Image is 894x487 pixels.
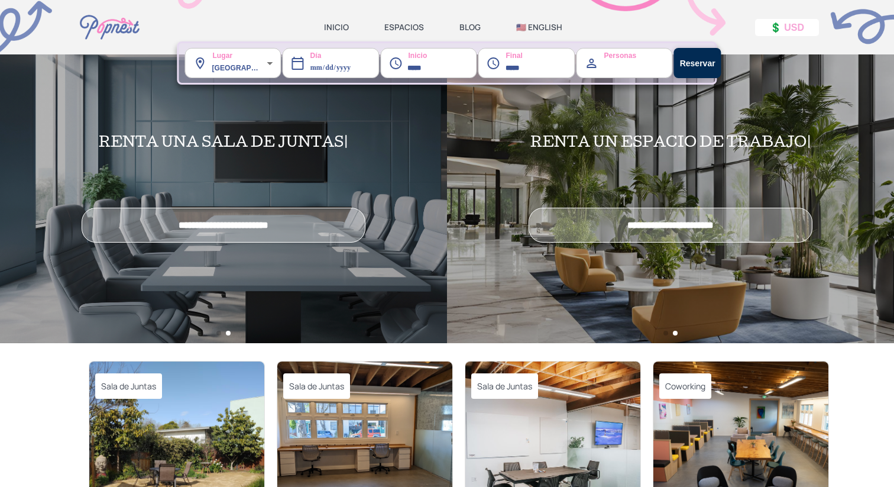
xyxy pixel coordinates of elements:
a: INICIO [324,22,349,33]
h2: RENTA UN ESPACIO DE TRABAJO [530,136,811,152]
label: Personas [584,43,636,61]
button: Reservar [674,48,721,78]
label: Final [487,43,523,61]
a: ESPACIOS [384,22,424,33]
span: Coworking [659,373,711,399]
strong: Reservar [680,59,715,68]
a: 🇺🇸 ENGLISH [516,22,562,33]
span: Sala de Juntas [95,373,162,399]
label: Día [291,43,322,61]
div: [GEOGRAPHIC_DATA] ([GEOGRAPHIC_DATA], [GEOGRAPHIC_DATA], [GEOGRAPHIC_DATA]) [212,48,281,78]
span: Sala de Juntas [283,373,350,399]
label: Inicio [388,43,427,61]
label: Lugar [193,43,232,61]
span: Sala de Juntas [471,373,538,399]
a: BLOG [459,22,481,33]
button: 💲 USD [755,19,819,36]
h2: RENTA UNA SALA DE JUNTAS [99,136,348,152]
